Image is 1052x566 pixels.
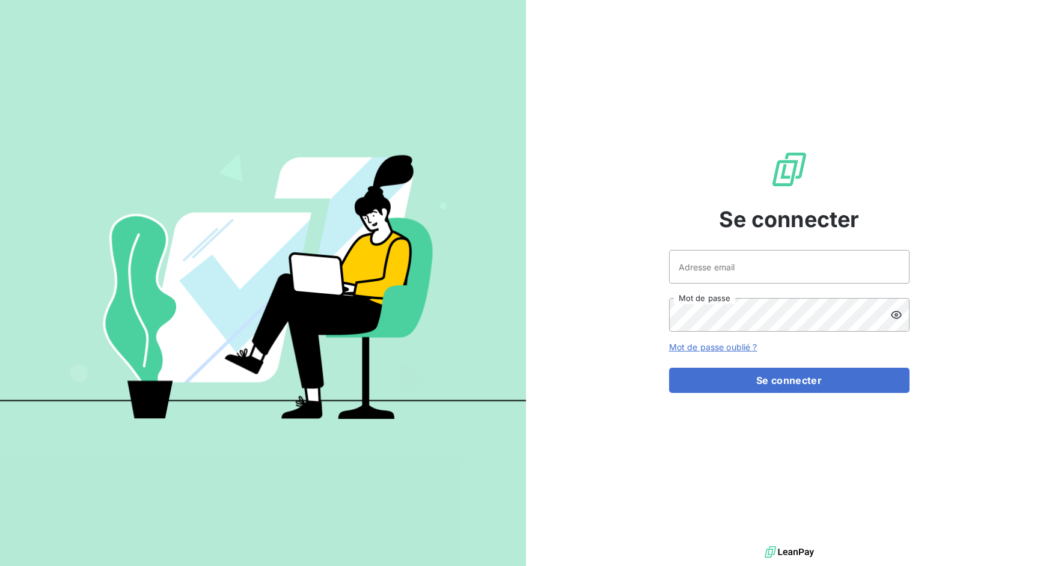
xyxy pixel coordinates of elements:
[719,203,860,236] span: Se connecter
[770,150,809,189] img: Logo LeanPay
[669,250,910,284] input: placeholder
[765,543,814,561] img: logo
[669,368,910,393] button: Se connecter
[669,342,757,352] a: Mot de passe oublié ?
